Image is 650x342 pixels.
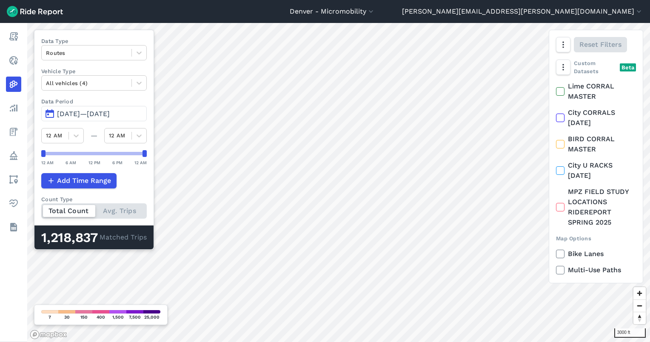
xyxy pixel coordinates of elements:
[66,159,76,166] div: 6 AM
[84,131,104,141] div: —
[41,97,147,105] label: Data Period
[6,100,21,116] a: Analyze
[290,6,375,17] button: Denver - Micromobility
[41,173,117,188] button: Add Time Range
[556,282,636,290] div: Export
[88,159,100,166] div: 12 PM
[556,59,636,75] div: Custom Datasets
[6,53,21,68] a: Realtime
[556,249,636,259] label: Bike Lanes
[620,63,636,71] div: Beta
[556,187,636,228] label: MPZ FIELD STUDY LOCATIONS RIDEREPORT SPRING 2025
[6,29,21,44] a: Report
[41,232,100,243] div: 1,218,837
[34,225,154,249] div: Matched Trips
[57,176,111,186] span: Add Time Range
[402,6,643,17] button: [PERSON_NAME][EMAIL_ADDRESS][PERSON_NAME][DOMAIN_NAME]
[41,195,147,203] div: Count Type
[556,160,636,181] label: City U RACKS [DATE]
[6,219,21,235] a: Datasets
[134,159,147,166] div: 12 AM
[556,265,636,275] label: Multi-Use Paths
[6,77,21,92] a: Heatmaps
[6,148,21,163] a: Policy
[633,312,646,324] button: Reset bearing to north
[579,40,621,50] span: Reset Filters
[556,108,636,128] label: City CORRALS [DATE]
[41,106,147,121] button: [DATE]—[DATE]
[30,330,67,339] a: Mapbox logo
[57,110,110,118] span: [DATE]—[DATE]
[6,124,21,140] a: Fees
[556,134,636,154] label: BIRD CORRAL MASTER
[6,196,21,211] a: Health
[574,37,627,52] button: Reset Filters
[633,287,646,299] button: Zoom in
[6,172,21,187] a: Areas
[27,23,650,342] canvas: Map
[633,299,646,312] button: Zoom out
[41,67,147,75] label: Vehicle Type
[41,37,147,45] label: Data Type
[7,6,63,17] img: Ride Report
[556,234,636,242] div: Map Options
[556,81,636,102] label: Lime CORRAL MASTER
[614,328,646,338] div: 3000 ft
[41,159,54,166] div: 12 AM
[112,159,123,166] div: 6 PM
